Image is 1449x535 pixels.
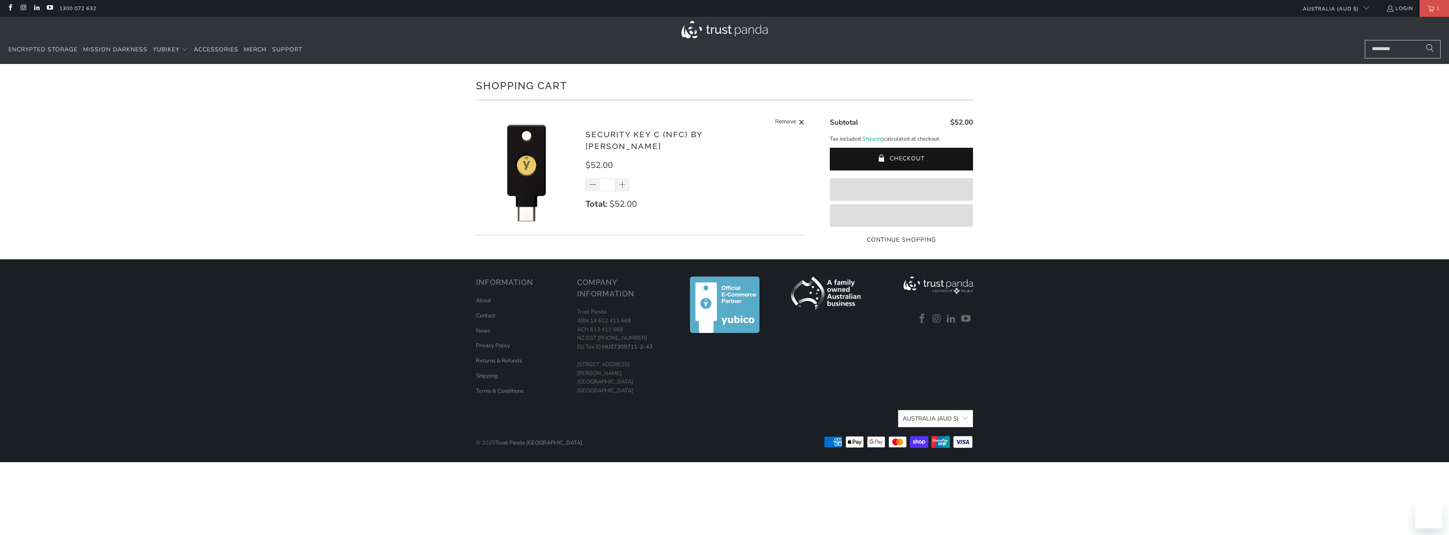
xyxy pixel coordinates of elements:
nav: Translation missing: en.navigation.header.main_nav [8,40,302,60]
a: Terms & Conditions [476,387,524,395]
a: Trust Panda Australia on LinkedIn [945,314,958,325]
span: Support [272,45,302,53]
span: Mission Darkness [83,45,147,53]
span: YubiKey [153,45,179,53]
a: Security Key C (NFC) by [PERSON_NAME] [585,130,702,151]
a: 1300 072 632 [59,4,96,13]
a: Trust Panda Australia on Facebook [916,314,928,325]
a: Trust Panda Australia on YouTube [46,5,53,12]
a: News [476,327,490,335]
span: $52.00 [610,198,637,210]
button: Search [1420,40,1441,59]
a: Support [272,40,302,60]
a: Trust Panda Australia on Instagram [930,314,943,325]
a: Shipping [862,135,884,144]
span: Remove [775,117,796,128]
button: Australia (AUD $) [898,410,973,427]
span: Encrypted Storage [8,45,78,53]
span: $52.00 [585,160,613,171]
a: Trust Panda [GEOGRAPHIC_DATA] [495,439,582,447]
iframe: Button to launch messaging window [1415,501,1442,528]
input: Search... [1365,40,1441,59]
button: Checkout [830,148,973,170]
a: Trust Panda Australia on Instagram [19,5,27,12]
a: Trust Panda Australia on YouTube [960,314,972,325]
summary: YubiKey [153,40,188,60]
a: Encrypted Storage [8,40,78,60]
h1: Shopping Cart [476,77,973,93]
span: Subtotal [830,117,858,127]
a: Merch [244,40,267,60]
a: Shipping [476,372,498,380]
img: Trust Panda Australia [682,21,768,38]
a: Trust Panda Australia on Facebook [6,5,13,12]
a: Remove [775,117,805,128]
a: About [476,297,491,304]
img: Security Key C (NFC) by Yubico [476,121,577,222]
a: Accessories [194,40,238,60]
a: HU27309711-2-43 [602,343,652,351]
a: Continue Shopping [830,235,973,245]
a: Login [1386,4,1413,13]
p: Tax included. calculated at checkout. [830,135,973,144]
p: © 2025 . [476,430,583,447]
span: Accessories [194,45,238,53]
a: Trust Panda Australia on LinkedIn [33,5,40,12]
span: Merch [244,45,267,53]
p: Trust Panda ABN 14 612 411 668 ACN 612 411 668 NZ GST [PHONE_NUMBER] EU Tax ID: [STREET_ADDRESS][... [577,308,670,395]
span: $52.00 [950,117,973,127]
a: Returns & Refunds [476,357,522,365]
strong: Total: [585,198,607,210]
a: Contact [476,312,495,319]
a: Privacy Policy [476,342,510,349]
a: Mission Darkness [83,40,147,60]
